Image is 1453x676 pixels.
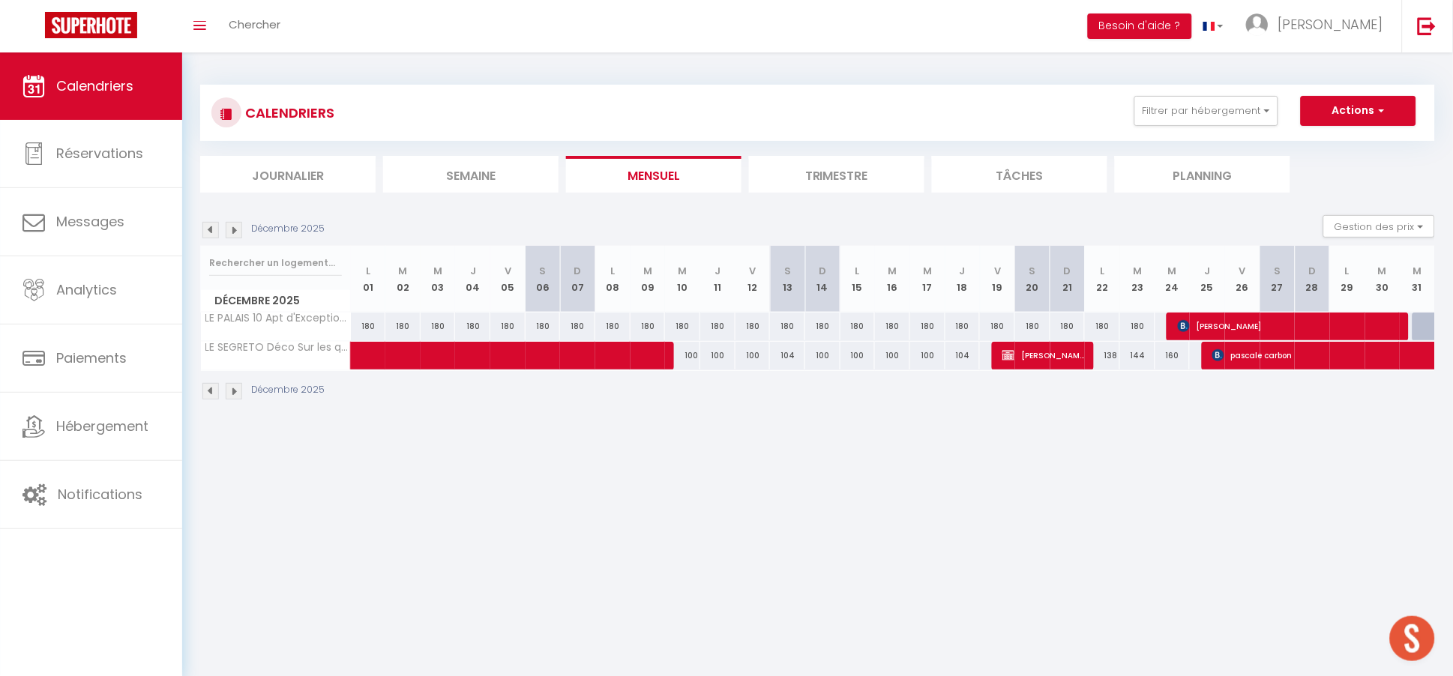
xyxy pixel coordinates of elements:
[700,342,735,369] div: 100
[229,16,280,32] span: Chercher
[56,212,124,231] span: Messages
[1120,313,1155,340] div: 180
[1413,264,1422,278] abbr: M
[1246,13,1269,36] img: ...
[1205,264,1211,278] abbr: J
[643,264,652,278] abbr: M
[1400,246,1435,313] th: 31
[526,246,561,313] th: 06
[421,313,456,340] div: 180
[526,313,561,340] div: 180
[1120,246,1155,313] th: 23
[56,144,143,163] span: Réservations
[1002,341,1085,369] span: [PERSON_NAME]
[251,222,325,236] p: Décembre 2025
[1168,264,1177,278] abbr: M
[385,313,421,340] div: 180
[840,342,876,369] div: 100
[700,313,735,340] div: 180
[1295,246,1330,313] th: 28
[203,313,353,324] span: LE PALAIS 10 Apt d'Exception Authentique Centre
[700,246,735,313] th: 11
[910,342,945,369] div: 100
[980,246,1015,313] th: 19
[1378,264,1387,278] abbr: M
[735,342,771,369] div: 100
[595,313,631,340] div: 180
[433,264,442,278] abbr: M
[1390,616,1435,661] div: Ouvrir le chat
[1330,246,1365,313] th: 29
[560,246,595,313] th: 07
[1225,246,1260,313] th: 26
[1278,15,1383,34] span: [PERSON_NAME]
[888,264,897,278] abbr: M
[1190,246,1225,313] th: 25
[1178,312,1401,340] span: [PERSON_NAME]
[540,264,547,278] abbr: S
[735,313,771,340] div: 180
[1323,215,1435,238] button: Gestion des prix
[203,342,353,353] span: LE SEGRETO Déco Sur les quais 2 Parkings Neuf
[840,313,876,340] div: 180
[715,264,721,278] abbr: J
[1345,264,1350,278] abbr: L
[201,290,350,312] span: Décembre 2025
[980,313,1015,340] div: 180
[945,246,981,313] th: 18
[1155,246,1191,313] th: 24
[455,246,490,313] th: 04
[1239,264,1246,278] abbr: V
[855,264,860,278] abbr: L
[945,342,981,369] div: 104
[490,246,526,313] th: 05
[574,264,582,278] abbr: D
[665,313,700,340] div: 180
[56,280,117,299] span: Analytics
[1085,342,1120,369] div: 138
[910,313,945,340] div: 180
[770,313,805,340] div: 180
[1029,264,1036,278] abbr: S
[875,342,910,369] div: 100
[805,313,840,340] div: 180
[1120,342,1155,369] div: 144
[665,246,700,313] th: 10
[994,264,1001,278] abbr: V
[1015,313,1050,340] div: 180
[735,246,771,313] th: 12
[1309,264,1317,278] abbr: D
[56,76,133,95] span: Calendriers
[200,156,376,193] li: Journalier
[840,246,876,313] th: 15
[805,246,840,313] th: 14
[398,264,407,278] abbr: M
[1064,264,1071,278] abbr: D
[595,246,631,313] th: 08
[1134,96,1278,126] button: Filtrer par hébergement
[490,313,526,340] div: 180
[1155,342,1191,369] div: 160
[805,342,840,369] div: 100
[770,342,805,369] div: 104
[351,246,386,313] th: 01
[679,264,688,278] abbr: M
[455,313,490,340] div: 180
[385,246,421,313] th: 02
[945,313,981,340] div: 180
[351,313,386,340] div: 180
[1088,13,1192,39] button: Besoin d'aide ?
[560,313,595,340] div: 180
[1015,246,1050,313] th: 20
[56,417,148,435] span: Hébergement
[932,156,1107,193] li: Tâches
[45,12,137,38] img: Super Booking
[383,156,559,193] li: Semaine
[366,264,370,278] abbr: L
[749,156,924,193] li: Trimestre
[631,313,666,340] div: 180
[1085,246,1120,313] th: 22
[56,348,127,367] span: Paiements
[910,246,945,313] th: 17
[875,246,910,313] th: 16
